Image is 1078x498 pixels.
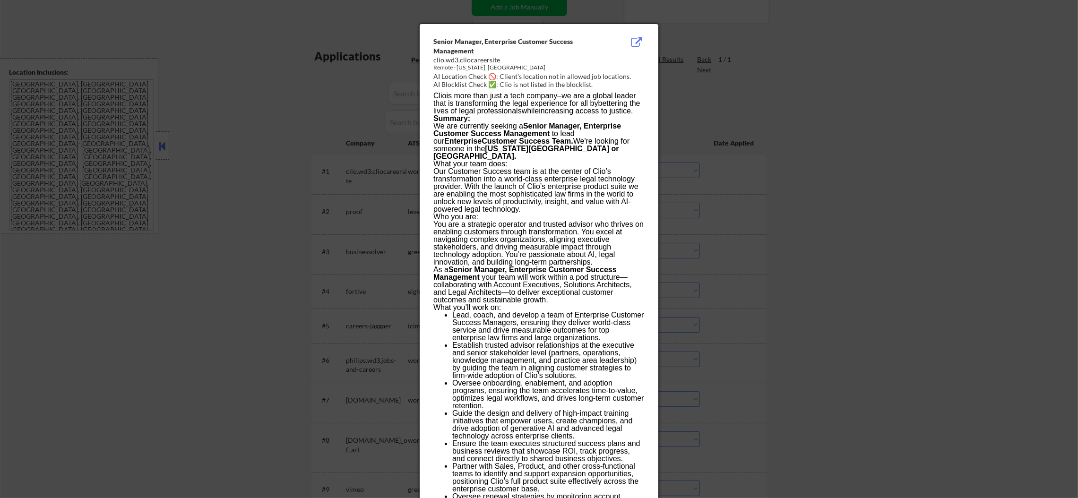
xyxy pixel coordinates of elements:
p: We're looking for someone in the [433,122,644,160]
span: while [522,107,539,115]
span: As a [433,266,617,281]
div: clio.wd3.cliocareersite [433,55,597,65]
span: Oversee onboarding, enablement, and adoption programs, ensuring the team accelerates time-to-valu... [452,379,644,410]
b: Enterprise [444,137,482,145]
div: AI Blocklist Check ✅: Clio is not listed in the blocklist. [433,80,648,89]
b: Senior Manager, Enterprise Customer Success Management [433,122,621,137]
b: Summary: [433,114,470,122]
span: Guide the design and delivery of high-impact training initiatives that empower users, create cham... [452,409,633,440]
a: increasing access to justice [539,107,631,115]
span: is more than just a tech company–we are a global leader that is transforming the legal experience... [433,92,636,107]
a: Clio [433,92,447,100]
b: [US_STATE][GEOGRAPHIC_DATA] or [GEOGRAPHIC_DATA]. [433,145,619,160]
h2: What you’ll work on: [433,304,644,311]
span: Our Customer Success team is at the center of Clio’s transformation into a world-class enterprise... [433,167,638,213]
span: to lead our [433,129,575,145]
b: Customer Success Team. [482,137,573,145]
span: Establish trusted advisor relationships at the executive and senior stakeholder level (partners, ... [452,341,637,379]
span: . [631,107,633,115]
span: your team will work within a pod structure—collaborating with Account Executives, Solutions Archi... [433,273,632,304]
h2: Who you are: [433,213,644,221]
h2: What your team does: [433,160,644,168]
span: You are a strategic operator and trusted advisor who thrives on enabling customers through transf... [433,220,644,266]
a: bettering the lives of legal professionals [433,99,640,115]
div: AI Location Check 🚫: Client's location not in allowed job locations. [433,72,648,81]
b: Senior Manager, Enterprise Customer Success Management [433,266,617,281]
div: Senior Manager, Enterprise Customer Success Management [433,37,597,55]
span: Ensure the team executes structured success plans and business reviews that showcase ROI, track p... [452,439,640,463]
div: Remote - [US_STATE], [GEOGRAPHIC_DATA] [433,64,597,72]
span: We are currently seeking a [433,122,621,137]
span: Lead, coach, and develop a team of Enterprise Customer Success Managers, ensuring they deliver wo... [452,311,644,342]
span: Partner with Sales, Product, and other cross-functional teams to identify and support expansion o... [452,462,638,493]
